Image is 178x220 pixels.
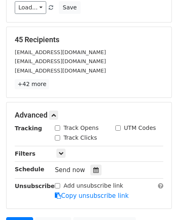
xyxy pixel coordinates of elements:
[15,68,106,74] small: [EMAIL_ADDRESS][DOMAIN_NAME]
[15,125,42,132] strong: Tracking
[55,166,85,174] span: Send now
[15,35,163,44] h5: 45 Recipients
[63,124,99,132] label: Track Opens
[124,124,156,132] label: UTM Codes
[137,181,178,220] iframe: Chat Widget
[15,166,44,172] strong: Schedule
[15,150,36,157] strong: Filters
[63,134,97,142] label: Track Clicks
[55,192,128,200] a: Copy unsubscribe link
[63,181,123,190] label: Add unsubscribe link
[15,49,106,55] small: [EMAIL_ADDRESS][DOMAIN_NAME]
[15,1,46,14] a: Load...
[59,1,80,14] button: Save
[15,79,49,89] a: +42 more
[137,181,178,220] div: Chat-Widget
[15,58,106,64] small: [EMAIL_ADDRESS][DOMAIN_NAME]
[15,183,55,189] strong: Unsubscribe
[15,111,163,120] h5: Advanced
